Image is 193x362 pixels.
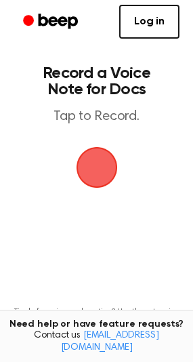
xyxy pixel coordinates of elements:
a: Log in [119,5,179,39]
img: Beep Logo [77,147,117,188]
h1: Record a Voice Note for Docs [24,65,169,98]
p: Tired of copying and pasting? Use the extension to automatically insert your recordings. [11,307,182,327]
a: [EMAIL_ADDRESS][DOMAIN_NAME] [61,331,159,353]
a: Beep [14,9,90,35]
p: Tap to Record. [24,108,169,125]
span: Contact us [8,330,185,354]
